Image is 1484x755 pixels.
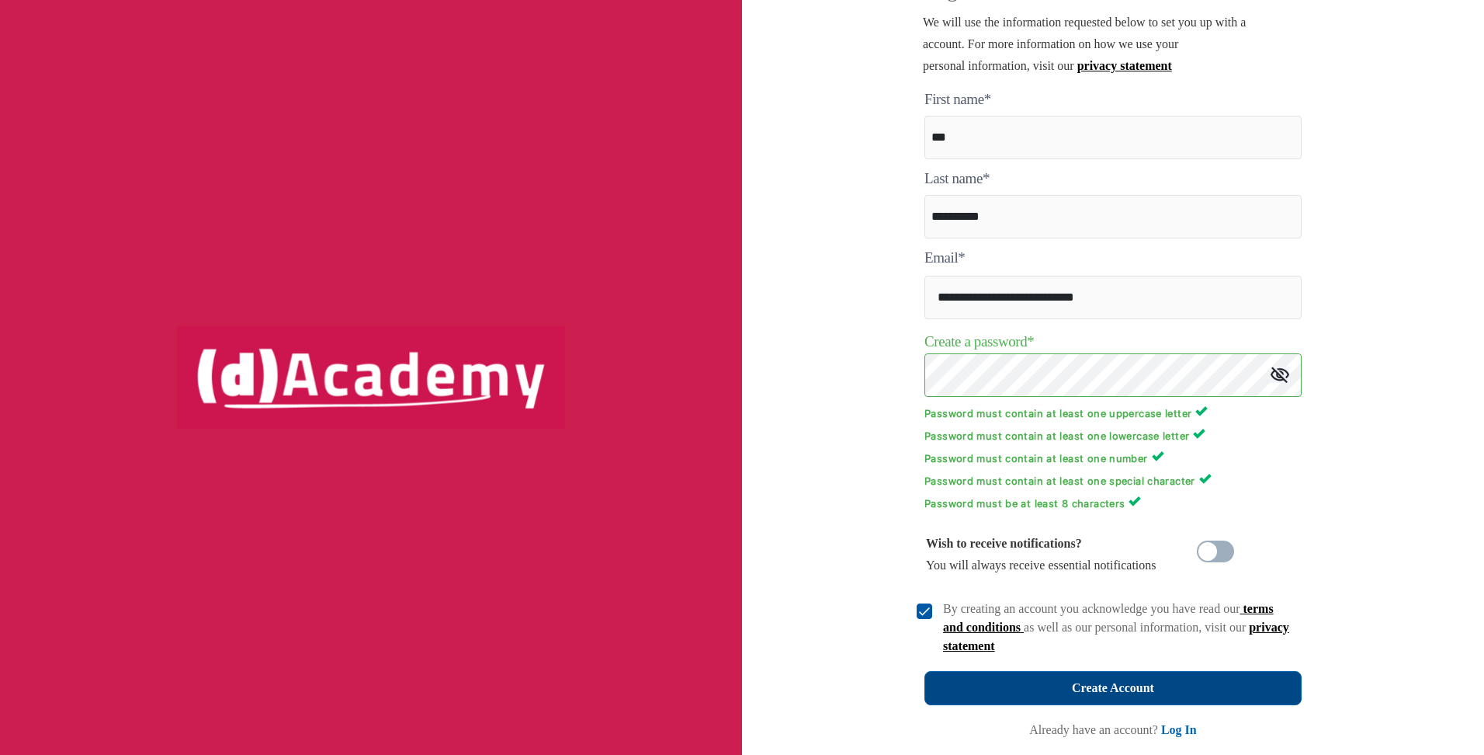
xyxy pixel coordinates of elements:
div: By creating an account you acknowledge you have read our as well as our personal information, vis... [943,600,1292,656]
span: We will use the information requested below to set you up with a account. For more information on... [923,16,1246,72]
a: privacy statement [943,621,1289,652]
p: Password must contain at least one number [924,450,1302,464]
img: logo [177,326,565,429]
b: Wish to receive notifications? [926,537,1082,550]
p: Password must contain at least one uppercase letter [924,405,1302,419]
img: icon [1271,367,1289,383]
p: Password must contain at least one lowercase letter [924,427,1302,442]
div: Create Account [1072,677,1154,699]
a: privacy statement [1077,59,1172,72]
a: Log In [1161,723,1197,736]
img: check [917,604,932,619]
button: Create Account [924,671,1302,705]
a: terms and conditions [943,602,1274,634]
div: You will always receive essential notifications [926,533,1156,576]
p: Password must contain at least one special character [924,472,1302,487]
div: Already have an account? [1029,721,1196,739]
p: Password must be at least 8 characters [924,495,1302,510]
